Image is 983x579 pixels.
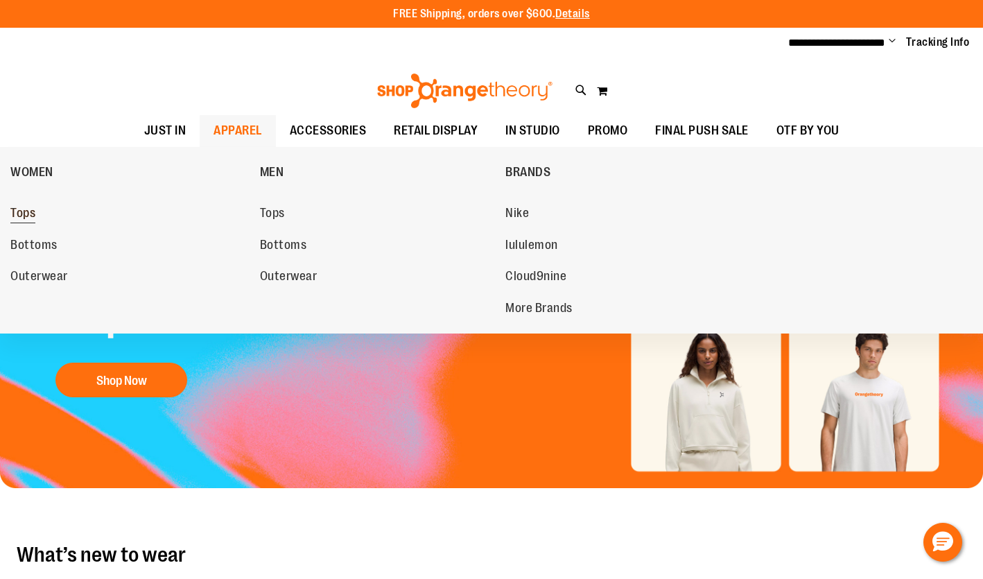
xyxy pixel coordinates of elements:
[491,115,574,147] a: IN STUDIO
[10,233,246,258] a: Bottoms
[290,115,367,146] span: ACCESSORIES
[200,115,276,147] a: APPAREL
[505,115,560,146] span: IN STUDIO
[906,35,970,50] a: Tracking Info
[10,154,253,190] a: WOMEN
[641,115,763,147] a: FINAL PUSH SALE
[505,301,573,318] span: More Brands
[260,154,499,190] a: MEN
[394,115,478,146] span: RETAIL DISPLAY
[505,206,529,223] span: Nike
[505,269,566,286] span: Cloud9nine
[763,115,853,147] a: OTF BY YOU
[214,115,262,146] span: APPAREL
[923,523,962,562] button: Hello, have a question? Let’s chat.
[393,6,590,22] p: FREE Shipping, orders over $600.
[260,269,317,286] span: Outerwear
[10,264,246,289] a: Outerwear
[130,115,200,147] a: JUST IN
[505,238,558,255] span: lululemon
[55,363,187,397] button: Shop Now
[889,35,896,49] button: Account menu
[10,206,35,223] span: Tops
[260,238,307,255] span: Bottoms
[574,115,642,147] a: PROMO
[655,115,749,146] span: FINAL PUSH SALE
[260,165,284,182] span: MEN
[776,115,840,146] span: OTF BY YOU
[505,165,550,182] span: BRANDS
[17,544,966,566] h2: What’s new to wear
[276,115,381,147] a: ACCESSORIES
[10,165,53,182] span: WOMEN
[10,201,246,226] a: Tops
[375,74,555,108] img: Shop Orangetheory
[10,269,68,286] span: Outerwear
[260,206,285,223] span: Tops
[555,8,590,20] a: Details
[10,238,58,255] span: Bottoms
[144,115,186,146] span: JUST IN
[588,115,628,146] span: PROMO
[380,115,491,147] a: RETAIL DISPLAY
[505,154,748,190] a: BRANDS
